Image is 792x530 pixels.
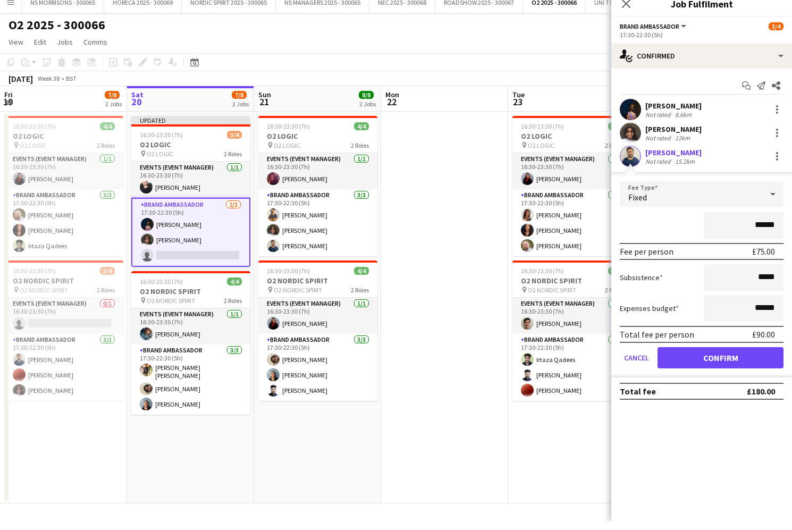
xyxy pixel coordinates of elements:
[384,104,399,116] span: 22
[9,26,105,41] h1: O2 2025 - 300066
[4,306,123,342] app-card-role: Events (Event Manager)0/116:30-23:30 (7h)
[34,46,46,55] span: Edit
[512,284,631,294] h3: O2 NORDIC SPIRIT
[131,124,250,133] div: Updated
[645,142,673,150] div: Not rated
[620,338,694,348] div: Total fee per person
[3,104,13,116] span: 19
[673,119,694,127] div: 8.6km
[267,131,310,139] span: 16:30-23:30 (7h)
[258,162,377,198] app-card-role: Events (Event Manager)1/116:30-23:30 (7h)[PERSON_NAME]
[20,295,68,302] span: O2 NORDIC SPIRIT
[131,124,250,275] app-job-card: Updated16:30-23:30 (7h)3/4O2 LOGIC O2 LOGIC2 RolesEvents (Event Manager)1/116:30-23:30 (7h)[PERSO...
[79,44,112,57] a: Comms
[645,133,702,142] div: [PERSON_NAME]
[104,1,182,21] button: HORECA 2025 - 300069
[66,83,77,91] div: BST
[620,39,783,47] div: 17:30-22:30 (5h)
[131,353,250,423] app-card-role: Brand Ambassador3/317:30-22:30 (5h)[PERSON_NAME] [PERSON_NAME][PERSON_NAME][PERSON_NAME]
[131,280,250,423] app-job-card: 16:30-23:30 (7h)4/4O2 NORDIC SPIRIT O2 NORDIC SPIRIT2 RolesEvents (Event Manager)1/116:30-23:30 (...
[131,98,144,108] span: Sat
[4,198,123,265] app-card-role: Brand Ambassador3/317:30-22:30 (5h)[PERSON_NAME][PERSON_NAME]Irtaza Qadees
[359,108,376,116] div: 2 Jobs
[258,342,377,409] app-card-role: Brand Ambassador3/317:30-22:30 (5h)[PERSON_NAME][PERSON_NAME][PERSON_NAME]
[608,275,623,283] span: 4/4
[512,198,631,265] app-card-role: Brand Ambassador3/317:30-22:30 (5h)[PERSON_NAME][PERSON_NAME][PERSON_NAME]
[4,284,123,294] h3: O2 NORDIC SPIRIT
[512,162,631,198] app-card-role: Events (Event Manager)1/116:30-23:30 (7h)[PERSON_NAME]
[608,131,623,139] span: 4/4
[4,269,123,409] app-job-card: 16:30-23:30 (7h)3/4O2 NORDIC SPIRIT O2 NORDIC SPIRIT2 RolesEvents (Event Manager)0/116:30-23:30 (...
[227,139,242,147] span: 3/4
[276,1,369,21] button: NS MANAGERS 2025 - 300065
[620,31,688,39] button: Brand Ambassador
[182,1,276,21] button: NORDIC SPIRIT 2025 - 300065
[628,200,647,211] span: Fixed
[359,99,374,107] span: 8/8
[528,150,554,158] span: O2 LOGIC
[673,166,697,174] div: 15.2km
[258,140,377,149] h3: O2 LOGIC
[258,198,377,265] app-card-role: Brand Ambassador3/317:30-22:30 (5h)[PERSON_NAME][PERSON_NAME][PERSON_NAME]
[586,1,654,21] button: UNI TOUR - 300067
[258,124,377,265] div: 16:30-23:30 (7h)4/4O2 LOGIC O2 LOGIC2 RolesEvents (Event Manager)1/116:30-23:30 (7h)[PERSON_NAME]...
[13,131,56,139] span: 16:30-23:30 (7h)
[354,131,369,139] span: 4/4
[512,98,525,108] span: Tue
[620,281,663,291] label: Subsistence
[131,170,250,206] app-card-role: Events (Event Manager)1/116:30-23:30 (7h)[PERSON_NAME]
[100,275,115,283] span: 3/4
[435,1,523,21] button: ROADSHOW 2025 - 300067
[351,150,369,158] span: 2 Roles
[232,99,247,107] span: 7/8
[97,295,115,302] span: 2 Roles
[224,305,242,313] span: 2 Roles
[105,99,120,107] span: 7/8
[130,104,144,116] span: 20
[227,286,242,294] span: 4/4
[30,44,50,57] a: Edit
[100,131,115,139] span: 4/4
[512,269,631,409] app-job-card: 16:30-23:30 (7h)4/4O2 NORDIC SPIRIT O2 NORDIC SPIRIT2 RolesEvents (Event Manager)1/116:30-23:30 (...
[4,140,123,149] h3: O2 LOGIC
[147,305,195,313] span: O2 NORDIC SPIRIT
[131,317,250,353] app-card-role: Events (Event Manager)1/116:30-23:30 (7h)[PERSON_NAME]
[131,148,250,158] h3: O2 LOGIC
[4,162,123,198] app-card-role: Events (Event Manager)1/116:30-23:30 (7h)[PERSON_NAME]
[274,295,322,302] span: O2 NORDIC SPIRIT
[611,52,792,77] div: Confirmed
[620,312,679,322] label: Expenses budget
[512,140,631,149] h3: O2 LOGIC
[4,124,123,265] app-job-card: 16:30-23:30 (7h)4/4O2 LOGIC O2 LOGIC2 RolesEvents (Event Manager)1/116:30-23:30 (7h)[PERSON_NAME]...
[658,356,783,377] button: Confirm
[20,150,46,158] span: O2 LOGIC
[258,269,377,409] app-job-card: 16:30-23:30 (7h)4/4O2 NORDIC SPIRIT O2 NORDIC SPIRIT2 RolesEvents (Event Manager)1/116:30-23:30 (...
[140,139,183,147] span: 16:30-23:30 (7h)
[645,156,702,166] div: [PERSON_NAME]
[232,108,249,116] div: 2 Jobs
[645,119,673,127] div: Not rated
[512,124,631,265] app-job-card: 16:30-23:30 (7h)4/4O2 LOGIC O2 LOGIC2 RolesEvents (Event Manager)1/116:30-23:30 (7h)[PERSON_NAME]...
[511,104,525,116] span: 23
[4,98,13,108] span: Fri
[747,394,775,405] div: £180.00
[258,284,377,294] h3: O2 NORDIC SPIRIT
[620,255,673,265] div: Fee per person
[224,158,242,166] span: 2 Roles
[523,1,586,21] button: O2 2025 - 300066
[4,342,123,409] app-card-role: Brand Ambassador3/317:30-22:30 (5h)[PERSON_NAME][PERSON_NAME][PERSON_NAME]
[769,31,783,39] span: 3/4
[131,206,250,275] app-card-role: Brand Ambassador2/317:30-22:30 (5h)[PERSON_NAME][PERSON_NAME]
[605,150,623,158] span: 2 Roles
[22,1,104,21] button: NS MORRISONS - 300065
[673,142,692,150] div: 12km
[512,342,631,409] app-card-role: Brand Ambassador3/317:30-22:30 (5h)Irtaza Qadees[PERSON_NAME][PERSON_NAME]
[752,338,775,348] div: £90.00
[9,46,23,55] span: View
[521,275,564,283] span: 16:30-23:30 (7h)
